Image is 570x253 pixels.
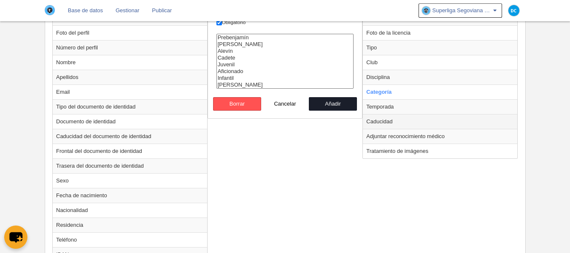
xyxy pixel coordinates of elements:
[53,144,207,158] td: Frontal del documento de identidad
[53,232,207,247] td: Teléfono
[217,82,354,88] option: Prebenjamín Femenino
[217,61,354,68] option: Juvenil
[217,68,354,75] option: Aficionado
[53,55,207,70] td: Nombre
[53,40,207,55] td: Número del perfil
[217,41,354,48] option: Benjamín
[217,54,354,61] option: Cadete
[363,99,517,114] td: Temporada
[4,226,27,249] button: chat-button
[45,5,55,15] img: Superliga Segoviana Por Mil Razones
[53,158,207,173] td: Trasera del documento de identidad
[363,25,517,40] td: Foto de la licencia
[216,20,222,25] input: Obligatorio
[53,114,207,129] td: Documento de identidad
[217,48,354,54] option: Alevín
[261,97,309,111] button: Cancelar
[213,97,261,111] button: Borrar
[53,129,207,144] td: Caducidad del documento de identidad
[216,19,354,26] label: Obligatorio
[217,75,354,82] option: Infantil
[363,129,517,144] td: Adjuntar reconocimiento médico
[363,114,517,129] td: Caducidad
[419,3,502,18] a: Superliga Segoviana Por Mil Razones
[53,188,207,203] td: Fecha de nacimiento
[363,70,517,84] td: Disciplina
[363,55,517,70] td: Club
[309,97,357,111] button: Añadir
[53,218,207,232] td: Residencia
[508,5,519,16] img: c2l6ZT0zMHgzMCZmcz05JnRleHQ9REMmYmc9MDM5YmU1.png
[53,70,207,84] td: Apellidos
[53,84,207,99] td: Email
[53,173,207,188] td: Sexo
[217,34,354,41] option: Prebenjamín
[363,40,517,55] td: Tipo
[363,84,517,99] td: Categoría
[53,203,207,218] td: Nacionalidad
[422,6,430,15] img: OavcNxVbaZnD.30x30.jpg
[432,6,492,15] span: Superliga Segoviana Por Mil Razones
[53,25,207,40] td: Foto del perfil
[363,144,517,158] td: Tratamiento de imágenes
[53,99,207,114] td: Tipo del documento de identidad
